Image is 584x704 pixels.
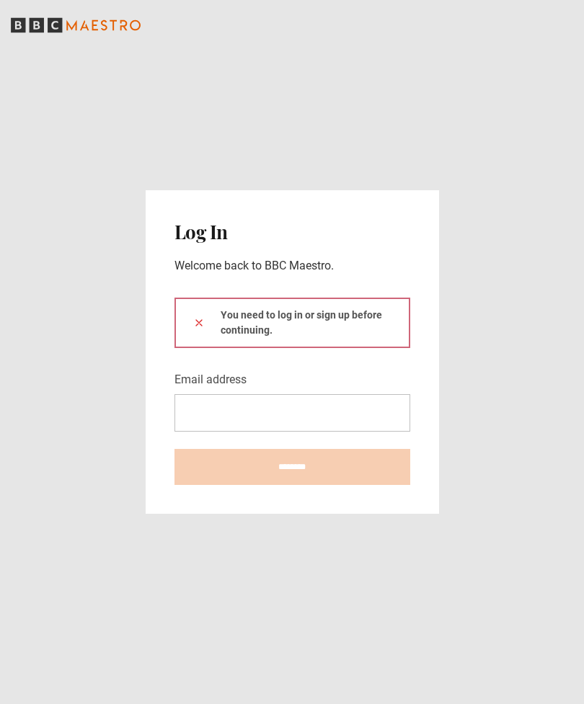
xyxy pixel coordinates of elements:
p: Welcome back to BBC Maestro. [174,257,410,275]
svg: BBC Maestro [11,14,141,36]
label: Email address [174,371,247,388]
div: You need to log in or sign up before continuing. [174,298,410,348]
h2: Log In [174,219,410,245]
